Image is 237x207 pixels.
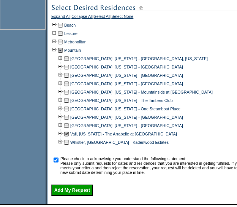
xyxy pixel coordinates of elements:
[51,185,93,196] input: Add My Request
[64,40,87,44] a: Metropolitan
[70,81,183,86] a: [GEOGRAPHIC_DATA], [US_STATE] - [GEOGRAPHIC_DATA]
[64,23,76,27] a: Beach
[111,14,133,21] a: Select None
[70,98,173,103] a: [GEOGRAPHIC_DATA], [US_STATE] - The Timbers Club
[70,132,177,136] a: Vail, [US_STATE] - The Arrabelle at [GEOGRAPHIC_DATA]
[70,115,183,119] a: [GEOGRAPHIC_DATA], [US_STATE] - [GEOGRAPHIC_DATA]
[70,65,183,69] a: [GEOGRAPHIC_DATA], [US_STATE] - [GEOGRAPHIC_DATA]
[51,14,70,21] a: Expand All
[94,14,111,21] a: Select All
[71,14,93,21] a: Collapse All
[64,31,77,36] a: Leisure
[70,107,180,111] a: [GEOGRAPHIC_DATA], [US_STATE] - One Steamboat Place
[70,73,183,78] a: [GEOGRAPHIC_DATA], [US_STATE] - [GEOGRAPHIC_DATA]
[70,140,169,145] a: Whistler, [GEOGRAPHIC_DATA] - Kadenwood Estates
[64,48,81,53] a: Mountain
[70,123,183,128] a: [GEOGRAPHIC_DATA], [US_STATE] - [GEOGRAPHIC_DATA]
[70,56,208,61] a: [GEOGRAPHIC_DATA], [US_STATE] - [GEOGRAPHIC_DATA], [US_STATE]
[70,90,213,94] a: [GEOGRAPHIC_DATA], [US_STATE] - Mountainside at [GEOGRAPHIC_DATA]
